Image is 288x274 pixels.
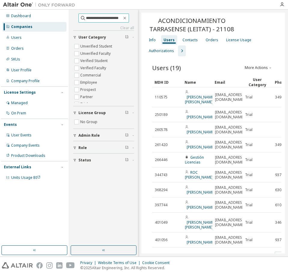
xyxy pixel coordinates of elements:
[215,92,245,102] span: [EMAIL_ADDRESS][DOMAIN_NAME]
[215,140,245,150] span: [EMAIL_ADDRESS][DOMAIN_NAME]
[215,170,245,180] span: [EMAIL_ADDRESS][DOMAIN_NAME]
[155,238,167,242] span: 401056
[11,57,20,62] div: SKUs
[11,111,26,116] div: On Prem
[36,262,43,269] img: facebook.svg
[145,16,239,33] span: ACONDICIONAMIENTO TARRASENSE (LEITAT) - 21108
[155,157,167,162] span: 266446
[66,262,75,269] img: youtube.svg
[4,90,36,95] div: License Settings
[155,188,167,192] span: 368294
[215,235,245,245] span: [EMAIL_ADDRESS][DOMAIN_NAME]
[78,158,91,163] span: Status
[187,145,215,150] a: [PERSON_NAME]
[155,173,167,177] span: 344743
[46,262,53,269] img: instagram.svg
[215,125,245,135] span: [EMAIL_ADDRESS][DOMAIN_NAME]
[187,190,215,195] a: [PERSON_NAME]
[80,64,107,72] label: Verified Faculty
[215,200,245,210] span: [EMAIL_ADDRESS][DOMAIN_NAME]
[80,93,94,101] label: Partner
[78,111,106,115] span: License Group
[73,129,134,142] button: Admin Role
[245,157,253,162] span: Trial
[187,205,215,210] a: [PERSON_NAME]
[73,106,134,120] button: License Group
[11,35,22,40] div: Users
[142,260,173,265] div: Cookie Consent
[4,165,31,170] div: External Links
[215,77,240,87] div: Email
[244,65,273,70] button: More Actions
[4,122,17,127] div: Events
[80,79,98,86] label: Employee
[245,188,253,192] span: Trial
[2,262,33,269] img: altair_logo.svg
[245,127,253,132] span: Trial
[155,142,167,147] span: 261420
[11,14,31,18] div: Dashboard
[11,24,32,29] div: Companies
[73,31,134,44] button: User Category
[80,265,173,270] p: © 2025 Altair Engineering, Inc. All Rights Reserved.
[73,154,134,167] button: Status
[11,153,45,158] div: Product Downloads
[80,50,112,57] label: Unverified Faculty
[80,57,109,64] label: Verified Student
[182,38,198,42] div: Contacts
[56,262,63,269] img: linkedin.svg
[125,111,129,115] span: Clear filter
[245,112,253,117] span: Trial
[185,155,204,165] a: Gestión Licencias
[215,218,245,227] span: [EMAIL_ADDRESS][DOMAIN_NAME]
[80,260,98,265] div: Privacy
[187,240,215,245] a: [PERSON_NAME]
[11,175,41,180] span: Units Usage BI
[125,158,129,163] span: Clear filter
[149,48,174,53] div: Authorizations
[73,26,134,30] a: Clear all
[187,129,215,135] a: [PERSON_NAME]
[185,170,213,180] a: ROC [PERSON_NAME]
[185,220,215,230] a: [PERSON_NAME] [PERSON_NAME]
[155,112,167,117] span: 250189
[164,38,175,42] div: Users
[80,101,89,108] label: Trial
[245,220,253,225] span: Trial
[11,133,32,138] div: User Events
[155,95,167,100] span: 110575
[246,252,286,260] span: Items per page
[152,64,181,72] span: Users (19)
[245,77,270,87] div: User Category
[11,46,24,51] div: Orders
[78,133,100,138] span: Admin Role
[155,253,210,258] span: Showing entries 1 through 10 of 19
[245,95,253,100] span: Trial
[185,77,210,87] div: Name
[11,101,28,105] div: Managed
[215,155,245,165] span: [EMAIL_ADDRESS][DOMAIN_NAME]
[78,35,106,40] span: User Category
[245,238,253,242] span: Trial
[245,203,253,207] span: Trial
[185,95,215,104] a: [PERSON_NAME] [PERSON_NAME]
[11,79,40,83] div: Company Profile
[80,86,97,93] label: Prospect
[206,38,218,42] div: Orders
[155,77,180,87] div: MDH ID
[187,114,215,120] a: [PERSON_NAME]
[125,145,129,150] span: Clear filter
[11,143,40,148] div: Company Events
[215,110,245,120] span: [EMAIL_ADDRESS][DOMAIN_NAME]
[149,38,156,42] div: Info
[125,35,129,40] span: Clear filter
[3,2,78,8] img: Altair One
[125,133,129,138] span: Clear filter
[80,118,99,126] label: No Group
[155,203,167,207] span: 397744
[155,220,167,225] span: 401049
[73,141,134,154] button: Role
[276,253,284,258] button: 10
[226,38,251,42] div: License Usage
[98,260,142,265] div: Website Terms of Use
